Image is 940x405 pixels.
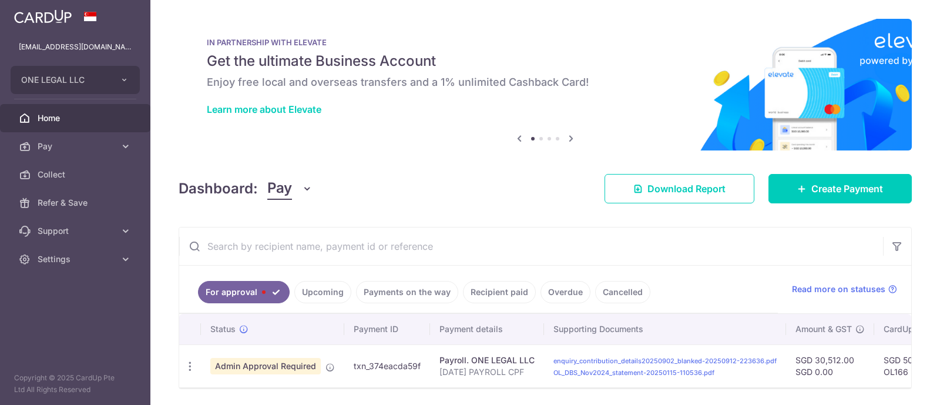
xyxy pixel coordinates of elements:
button: ONE LEGAL LLC [11,66,140,94]
td: SGD 30,512.00 SGD 0.00 [786,344,874,387]
a: For approval [198,281,290,303]
th: Payment ID [344,314,430,344]
th: Supporting Documents [544,314,786,344]
span: CardUp fee [884,323,928,335]
a: Recipient paid [463,281,536,303]
a: Overdue [540,281,590,303]
a: Read more on statuses [792,283,897,295]
h6: Enjoy free local and overseas transfers and a 1% unlimited Cashback Card! [207,75,884,89]
a: Upcoming [294,281,351,303]
span: Settings [38,253,115,265]
a: Create Payment [768,174,912,203]
a: enquiry_contribution_details20250902_blanked-20250912-223636.pdf [553,357,777,365]
div: Payroll. ONE LEGAL LLC [439,354,535,366]
a: Payments on the way [356,281,458,303]
a: OL_DBS_Nov2024_statement-20250115-110536.pdf [553,369,714,377]
span: Admin Approval Required [210,358,321,374]
span: Home [38,112,115,124]
span: Status [210,323,236,335]
span: Refer & Save [38,197,115,209]
p: IN PARTNERSHIP WITH ELEVATE [207,38,884,47]
iframe: Opens a widget where you can find more information [865,370,928,399]
span: Create Payment [811,182,883,196]
td: txn_374eacda59f [344,344,430,387]
span: Collect [38,169,115,180]
span: ONE LEGAL LLC [21,74,108,86]
h5: Get the ultimate Business Account [207,52,884,71]
a: Download Report [605,174,754,203]
img: CardUp [14,9,72,24]
p: [EMAIL_ADDRESS][DOMAIN_NAME] [19,41,132,53]
span: Amount & GST [795,323,852,335]
img: Renovation banner [179,19,912,150]
a: Learn more about Elevate [207,103,321,115]
th: Payment details [430,314,544,344]
span: Support [38,225,115,237]
p: [DATE] PAYROLL CPF [439,366,535,378]
span: Pay [38,140,115,152]
input: Search by recipient name, payment id or reference [179,227,883,265]
button: Pay [267,178,313,200]
a: Cancelled [595,281,650,303]
h4: Dashboard: [179,178,258,199]
span: Download Report [647,182,726,196]
span: Pay [267,178,292,200]
span: Read more on statuses [792,283,885,295]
